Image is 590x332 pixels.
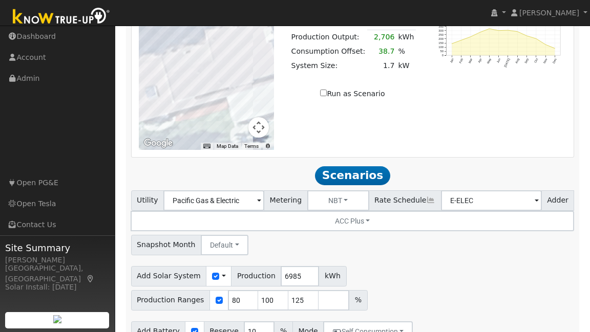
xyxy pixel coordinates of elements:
[5,241,110,255] span: Site Summary
[367,59,396,73] td: 1.7
[489,28,490,29] circle: onclick=""
[248,117,269,138] button: Map camera controls
[131,290,210,311] span: Production Ranges
[315,166,391,185] span: Scenarios
[131,235,202,255] span: Snapshot Month
[438,41,444,45] text: 150
[524,58,529,64] text: Sep
[203,143,210,150] button: Keyboard shortcuts
[217,143,238,150] button: Map Data
[515,58,520,64] text: Aug
[541,190,575,211] span: Adder
[449,58,454,63] text: Jan
[545,44,546,45] circle: onclick=""
[320,88,385,99] label: Run as Scenario
[86,275,95,283] a: Map
[264,190,308,211] span: Metering
[396,30,416,45] td: kWh
[8,6,115,29] img: Know True-Up
[53,315,61,323] img: retrieve
[470,36,471,37] circle: onclick=""
[307,190,369,211] button: NBT
[396,45,416,59] td: %
[438,25,444,28] text: 350
[438,29,444,32] text: 300
[534,58,538,63] text: Oct
[438,46,444,49] text: 100
[526,35,528,36] circle: onclick=""
[289,45,367,59] td: Consumption Offset:
[479,32,480,33] circle: onclick=""
[487,58,492,64] text: May
[367,30,396,45] td: 2,706
[5,255,110,265] div: [PERSON_NAME]
[477,58,482,63] text: Apr
[468,58,473,64] text: Mar
[231,266,281,286] span: Production
[458,58,463,64] text: Feb
[441,190,542,211] input: Select a Rate Schedule
[498,30,499,31] circle: onclick=""
[131,211,575,231] button: ACC Plus
[131,190,164,211] span: Utility
[543,58,548,64] text: Nov
[554,48,555,49] circle: onclick=""
[320,90,327,96] input: Run as Scenario
[201,235,248,255] button: Default
[460,40,461,41] circle: onclick=""
[349,290,367,311] span: %
[517,31,518,32] circle: onclick=""
[438,33,444,36] text: 250
[367,45,396,59] td: 38.7
[5,263,110,284] div: [GEOGRAPHIC_DATA], [GEOGRAPHIC_DATA]
[438,37,444,40] text: 200
[536,38,537,39] circle: onclick=""
[519,9,579,17] span: [PERSON_NAME]
[503,58,510,68] text: [DATE]
[5,282,110,293] div: Solar Install: [DATE]
[131,266,207,286] span: Add Solar System
[265,143,271,149] a: Report errors in the road map or imagery to Google
[442,54,444,57] text: 0
[319,266,346,286] span: kWh
[163,190,264,211] input: Select a Utility
[552,58,557,64] text: Dec
[440,50,444,53] text: 50
[496,58,501,63] text: Jun
[508,30,509,31] circle: onclick=""
[451,43,452,44] circle: onclick=""
[396,59,416,73] td: kW
[141,137,175,150] a: Open this area in Google Maps (opens a new window)
[141,137,175,150] img: Google
[289,59,367,73] td: System Size:
[369,190,441,211] span: Rate Schedule
[244,143,259,149] a: Terms (opens in new tab)
[289,30,367,45] td: Production Output:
